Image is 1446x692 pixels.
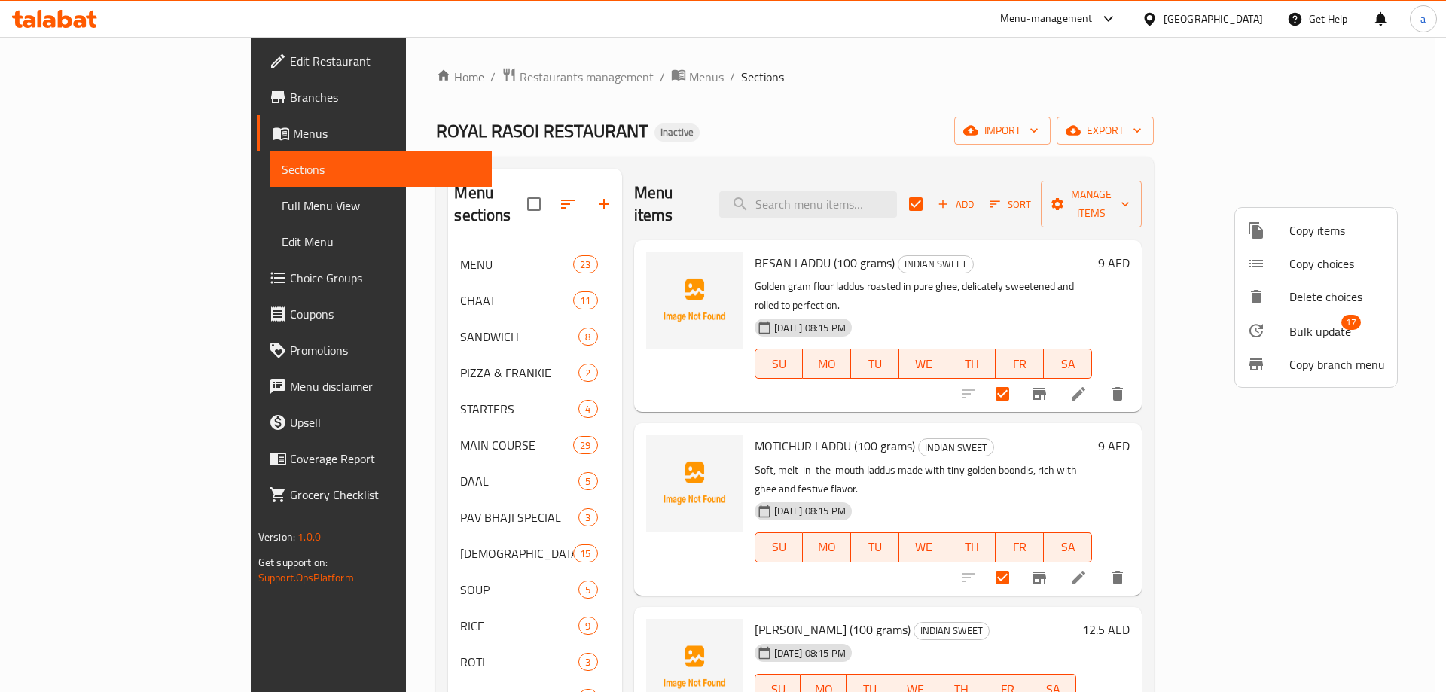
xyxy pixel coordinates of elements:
span: Copy choices [1289,255,1385,273]
span: Bulk update [1289,322,1351,340]
span: Delete choices [1289,288,1385,306]
span: Copy branch menu [1289,355,1385,373]
span: 17 [1341,315,1361,330]
span: Copy items [1289,221,1385,239]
